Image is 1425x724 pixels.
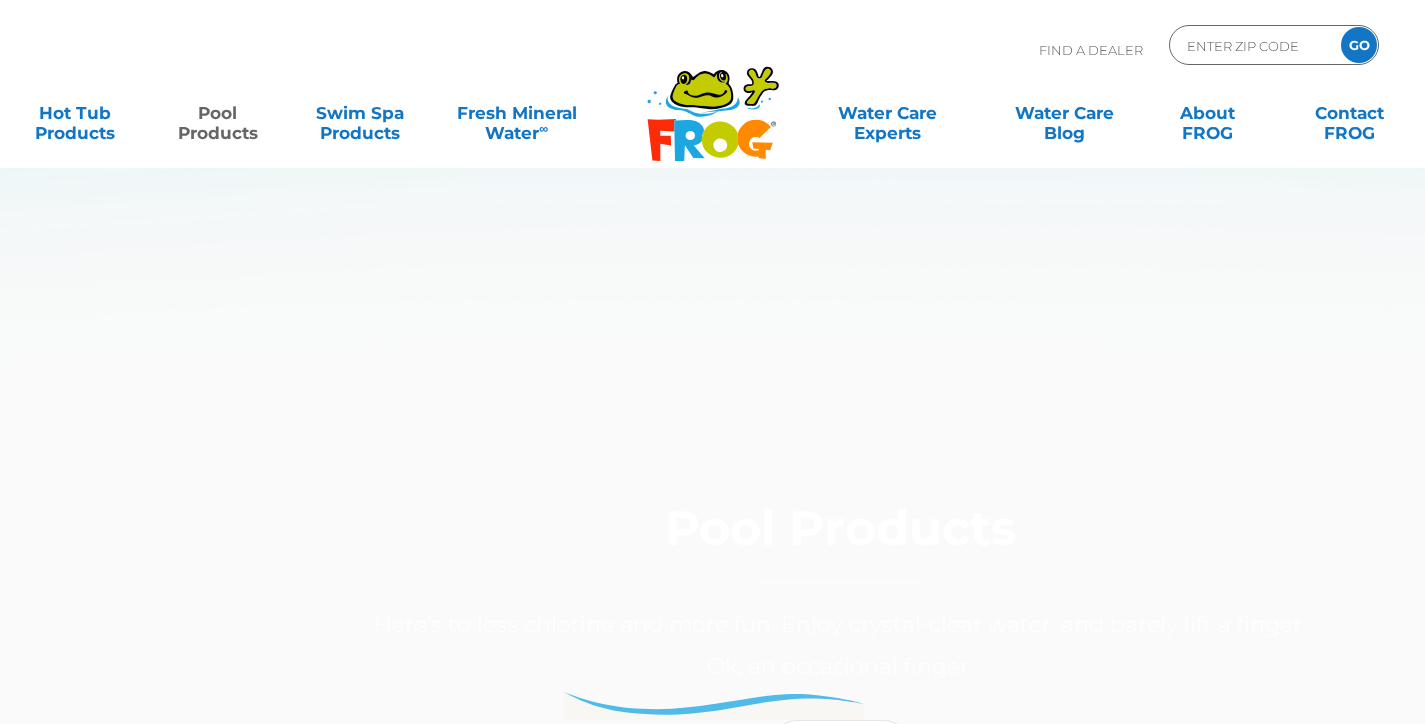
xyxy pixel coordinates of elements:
a: Hot TubProducts [20,93,131,133]
a: PoolProducts [162,93,273,133]
a: Water CareBlog [1009,93,1120,133]
a: Swim SpaProducts [305,93,416,133]
input: GO [1341,27,1377,63]
a: AboutFROG [1152,93,1263,133]
a: Water CareExperts [798,93,978,133]
a: ContactFROG [1294,93,1405,133]
sup: ∞ [539,121,548,136]
p: Here’s to less chlorine and more fun. Enjoy crystal-clear water, and barely lift a finger. Ok, an... [365,604,1315,688]
p: Find A Dealer [1039,25,1143,75]
img: Frog Products Logo [636,40,790,162]
a: Fresh MineralWater∞ [447,93,586,133]
h1: Pool Products [365,502,1315,584]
